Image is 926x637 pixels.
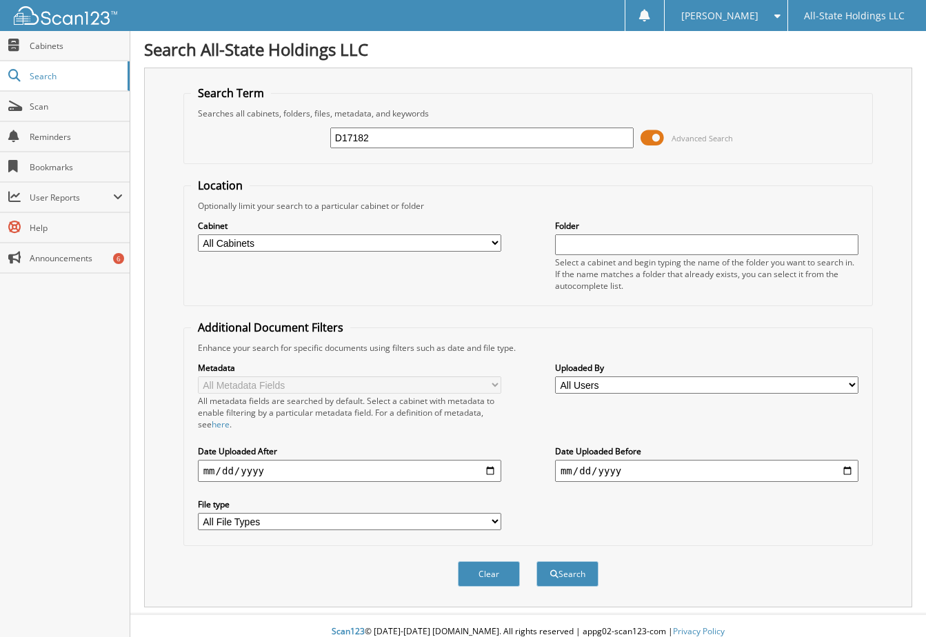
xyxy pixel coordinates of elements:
legend: Additional Document Filters [191,320,350,335]
label: File type [198,498,501,510]
span: All-State Holdings LLC [804,12,905,20]
label: Date Uploaded After [198,445,501,457]
legend: Search Term [191,85,271,101]
span: Cabinets [30,40,123,52]
img: scan123-logo-white.svg [14,6,117,25]
div: 6 [113,253,124,264]
button: Search [536,561,598,587]
button: Clear [458,561,520,587]
a: here [212,418,230,430]
div: All metadata fields are searched by default. Select a cabinet with metadata to enable filtering b... [198,395,501,430]
div: Enhance your search for specific documents using filters such as date and file type. [191,342,866,354]
label: Date Uploaded Before [555,445,858,457]
span: Bookmarks [30,161,123,173]
div: Searches all cabinets, folders, files, metadata, and keywords [191,108,866,119]
span: Scan [30,101,123,112]
label: Folder [555,220,858,232]
h1: Search All-State Holdings LLC [144,38,912,61]
input: start [198,460,501,482]
span: Reminders [30,131,123,143]
span: User Reports [30,192,113,203]
span: Announcements [30,252,123,264]
legend: Location [191,178,250,193]
input: end [555,460,858,482]
span: Search [30,70,121,82]
label: Metadata [198,362,501,374]
span: [PERSON_NAME] [681,12,758,20]
span: Scan123 [332,625,365,637]
a: Privacy Policy [673,625,725,637]
label: Cabinet [198,220,501,232]
span: Help [30,222,123,234]
iframe: Chat Widget [857,571,926,637]
label: Uploaded By [555,362,858,374]
div: Optionally limit your search to a particular cabinet or folder [191,200,866,212]
span: Advanced Search [672,133,733,143]
div: Select a cabinet and begin typing the name of the folder you want to search in. If the name match... [555,256,858,292]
